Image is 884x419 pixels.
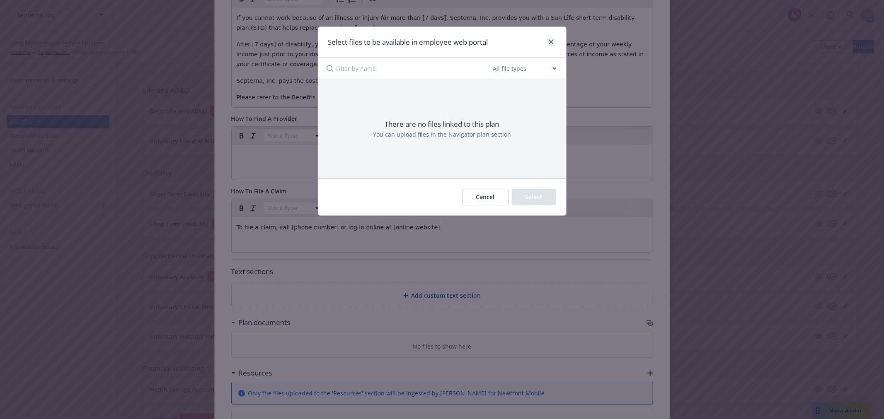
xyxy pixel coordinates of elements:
[327,65,333,72] svg: Search
[463,189,509,205] button: Cancel
[385,119,499,130] p: There are no files linked to this plan
[337,58,492,79] input: Filter by name
[328,37,488,48] h1: Select files to be available in employee web portal
[373,130,511,139] p: You can upload files in the Navigator plan section
[546,37,556,47] a: close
